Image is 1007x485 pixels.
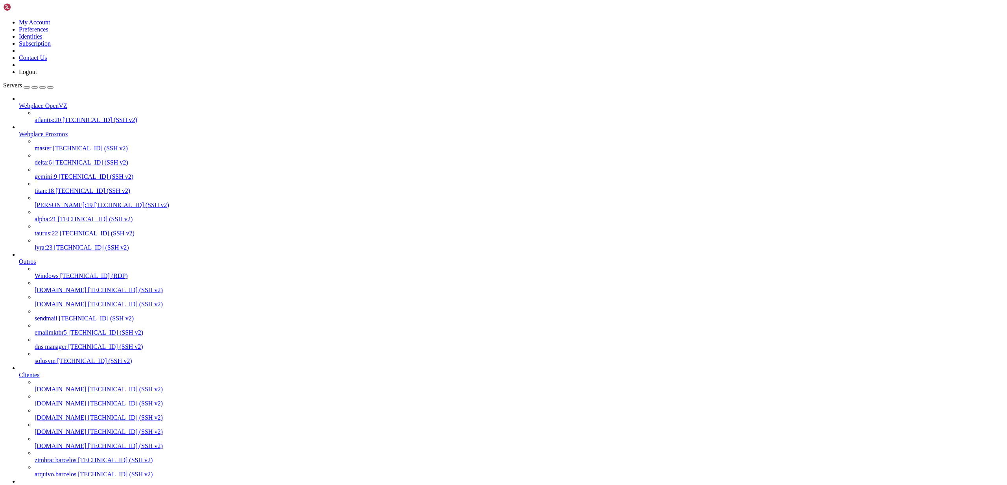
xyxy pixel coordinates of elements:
span: dns manager [35,343,66,350]
span: [TECHNICAL_ID] (SSH v2) [60,230,135,237]
span: [TECHNICAL_ID] (SSH v2) [63,117,137,123]
span: Windows [35,272,59,279]
span: gemini:9 [35,173,57,180]
a: [DOMAIN_NAME] [TECHNICAL_ID] (SSH v2) [35,442,1004,450]
span: alpha:21 [35,216,56,222]
a: Preferences [19,26,48,33]
li: zimbra: barcelos [TECHNICAL_ID] (SSH v2) [35,450,1004,464]
li: taurus:22 [TECHNICAL_ID] (SSH v2) [35,223,1004,237]
a: sendmail [TECHNICAL_ID] (SSH v2) [35,315,1004,322]
a: arquivo.barcelos [TECHNICAL_ID] (SSH v2) [35,471,1004,478]
a: My Account [19,19,50,26]
span: [TECHNICAL_ID] (SSH v2) [88,301,163,307]
li: [PERSON_NAME]:19 [TECHNICAL_ID] (SSH v2) [35,194,1004,209]
span: [DOMAIN_NAME] [35,400,87,407]
a: alpha:21 [TECHNICAL_ID] (SSH v2) [35,216,1004,223]
span: delta:6 [35,159,52,166]
li: [DOMAIN_NAME] [TECHNICAL_ID] (SSH v2) [35,294,1004,308]
span: solusvm [35,357,55,364]
a: Outros [19,258,1004,265]
a: titan:18 [TECHNICAL_ID] (SSH v2) [35,187,1004,194]
a: Subscription [19,40,51,47]
span: arquivo.barcelos [35,471,76,478]
x-row: Last login: [DATE] from [TECHNICAL_ID] [3,17,903,24]
a: atlantis:20 [TECHNICAL_ID] (SSH v2) [35,117,1004,124]
li: [DOMAIN_NAME] [TECHNICAL_ID] (SSH v2) [35,435,1004,450]
a: [DOMAIN_NAME] [TECHNICAL_ID] (SSH v2) [35,287,1004,294]
span: [TECHNICAL_ID] (SSH v2) [55,187,130,194]
span: [DOMAIN_NAME] [35,287,87,293]
a: delta:6 [TECHNICAL_ID] (SSH v2) [35,159,1004,166]
span: [TECHNICAL_ID] (SSH v2) [78,471,153,478]
span: Clientes [19,372,39,378]
li: alpha:21 [TECHNICAL_ID] (SSH v2) [35,209,1004,223]
span: Outros [19,258,36,265]
a: [DOMAIN_NAME] [TECHNICAL_ID] (SSH v2) [35,414,1004,421]
a: taurus:22 [TECHNICAL_ID] (SSH v2) [35,230,1004,237]
span: [DOMAIN_NAME] [35,414,87,421]
span: [DOMAIN_NAME] [35,386,87,392]
li: emailmktbr5 [TECHNICAL_ID] (SSH v2) [35,322,1004,336]
a: [DOMAIN_NAME] [TECHNICAL_ID] (SSH v2) [35,386,1004,393]
a: zimbra: barcelos [TECHNICAL_ID] (SSH v2) [35,457,1004,464]
span: [TECHNICAL_ID] (SSH v2) [59,173,133,180]
span: [TECHNICAL_ID] (SSH v2) [88,428,163,435]
span: lyra:23 [35,244,52,251]
x-row: [root@[PERSON_NAME] ~]# [3,67,903,74]
li: Webplace OpenVZ [19,95,1004,124]
img: Shellngn [3,3,48,11]
span: Servers [3,82,22,89]
span: [TECHNICAL_ID] (SSH v2) [88,400,163,407]
x-row: Run the 'plesk login' command and log in by browsing either of the links received in the output. [3,46,903,53]
span: [TECHNICAL_ID] (SSH v2) [68,329,143,336]
a: [PERSON_NAME]:19 [TECHNICAL_ID] (SSH v2) [35,202,1004,209]
span: [TECHNICAL_ID] (SSH v2) [58,216,133,222]
a: Windows [TECHNICAL_ID] (RDP) [35,272,1004,280]
span: [TECHNICAL_ID] (SSH v2) [59,315,134,322]
li: atlantis:20 [TECHNICAL_ID] (SSH v2) [35,109,1004,124]
a: Contact Us [19,54,47,61]
li: dns manager [TECHNICAL_ID] (SSH v2) [35,336,1004,350]
span: [TECHNICAL_ID] (SSH v2) [88,442,163,449]
span: zimbra: barcelos [35,457,76,463]
span: [TECHNICAL_ID] (SSH v2) [57,357,132,364]
span: [PERSON_NAME]:19 [35,202,93,208]
li: Outros [19,251,1004,365]
a: emailmktbr5 [TECHNICAL_ID] (SSH v2) [35,329,1004,336]
a: Servers [3,82,53,89]
li: lyra:23 [TECHNICAL_ID] (SSH v2) [35,237,1004,251]
a: solusvm [TECHNICAL_ID] (SSH v2) [35,357,1004,365]
span: [TECHNICAL_ID] (RDP) [60,272,128,279]
span: [TECHNICAL_ID] (SSH v2) [88,386,163,392]
span: [TECHNICAL_ID] (SSH v2) [88,414,163,421]
a: master [TECHNICAL_ID] (SSH v2) [35,145,1004,152]
x-row: Access denied [3,3,903,10]
li: solusvm [TECHNICAL_ID] (SSH v2) [35,350,1004,365]
span: [DOMAIN_NAME] [35,428,87,435]
span: master [35,145,52,152]
a: gemini:9 [TECHNICAL_ID] (SSH v2) [35,173,1004,180]
li: [DOMAIN_NAME] [TECHNICAL_ID] (SSH v2) [35,421,1004,435]
a: Identities [19,33,42,40]
span: [TECHNICAL_ID] (SSH v2) [53,159,128,166]
a: lyra:23 [TECHNICAL_ID] (SSH v2) [35,244,1004,251]
li: [DOMAIN_NAME] [TECHNICAL_ID] (SSH v2) [35,379,1004,393]
li: sendmail [TECHNICAL_ID] (SSH v2) [35,308,1004,322]
span: [TECHNICAL_ID] (SSH v2) [54,244,129,251]
x-row: root@[TECHNICAL_ID]'s password: [3,10,903,17]
span: [DOMAIN_NAME] [35,301,87,307]
span: [TECHNICAL_ID] (SSH v2) [53,145,128,152]
li: Windows [TECHNICAL_ID] (RDP) [35,265,1004,280]
a: dns manager [TECHNICAL_ID] (SSH v2) [35,343,1004,350]
span: taurus:22 [35,230,58,237]
span: Webplace OpenVZ [19,102,67,109]
li: Webplace Proxmox [19,124,1004,251]
x-row: Use the 'plesk' command to manage the server. Run 'plesk help' for more info. [3,53,903,60]
span: Webplace Proxmox [19,131,68,137]
div: (15, 9) [53,67,56,74]
li: gemini:9 [TECHNICAL_ID] (SSH v2) [35,166,1004,180]
li: arquivo.barcelos [TECHNICAL_ID] (SSH v2) [35,464,1004,478]
li: [DOMAIN_NAME] [TECHNICAL_ID] (SSH v2) [35,393,1004,407]
a: Logout [19,68,37,75]
span: [TECHNICAL_ID] (SSH v2) [78,457,153,463]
